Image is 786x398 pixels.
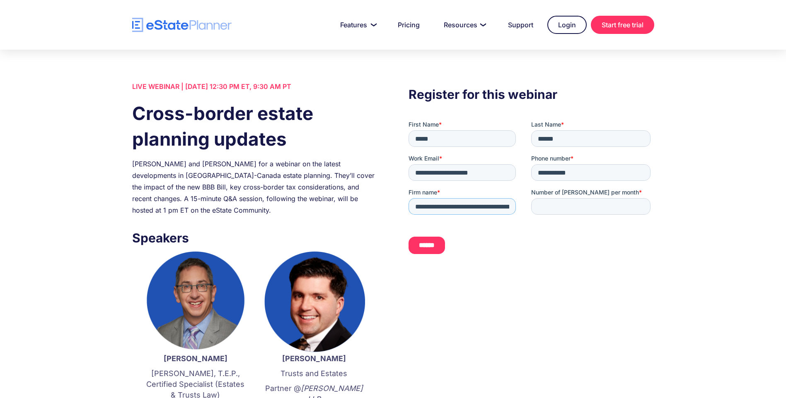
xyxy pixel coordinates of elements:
div: [PERSON_NAME] and [PERSON_NAME] for a webinar on the latest developments in [GEOGRAPHIC_DATA]-Can... [132,158,377,216]
h3: Speakers [132,228,377,247]
div: LIVE WEBINAR | [DATE] 12:30 PM ET, 9:30 AM PT [132,81,377,92]
a: Pricing [388,17,430,33]
a: Support [498,17,543,33]
a: Features [330,17,384,33]
h1: Cross-border estate planning updates [132,101,377,152]
strong: [PERSON_NAME] [164,354,227,363]
a: Login [547,16,587,34]
a: home [132,18,232,32]
a: Start free trial [591,16,654,34]
iframe: Form 0 [409,120,654,261]
p: Trusts and Estates [263,368,365,379]
strong: [PERSON_NAME] [282,354,346,363]
a: Resources [434,17,494,33]
h3: Register for this webinar [409,85,654,104]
